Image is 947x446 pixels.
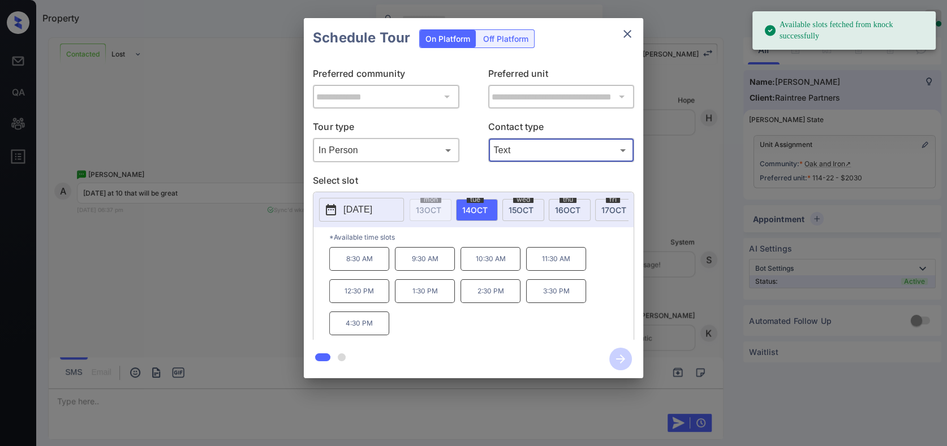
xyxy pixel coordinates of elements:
[491,141,632,159] div: Text
[460,279,520,303] p: 2:30 PM
[329,227,634,247] p: *Available time slots
[467,196,484,203] span: tue
[595,199,637,221] div: date-select
[559,196,576,203] span: thu
[420,30,476,47] div: On Platform
[526,279,586,303] p: 3:30 PM
[616,23,639,45] button: close
[395,279,455,303] p: 1:30 PM
[602,344,639,374] button: btn-next
[319,198,404,222] button: [DATE]
[456,199,498,221] div: date-select
[313,67,459,85] p: Preferred community
[462,205,488,215] span: 14 OCT
[395,247,455,271] p: 9:30 AM
[329,311,389,335] p: 4:30 PM
[549,199,591,221] div: date-select
[502,199,544,221] div: date-select
[313,174,634,192] p: Select slot
[488,67,635,85] p: Preferred unit
[460,247,520,271] p: 10:30 AM
[555,205,580,215] span: 16 OCT
[488,120,635,138] p: Contact type
[329,247,389,271] p: 8:30 AM
[601,205,626,215] span: 17 OCT
[509,205,533,215] span: 15 OCT
[477,30,534,47] div: Off Platform
[513,196,533,203] span: wed
[304,18,419,58] h2: Schedule Tour
[316,141,457,159] div: In Person
[606,196,620,203] span: fri
[526,247,586,271] p: 11:30 AM
[764,15,927,46] div: Available slots fetched from knock successfully
[329,279,389,303] p: 12:30 PM
[343,203,372,216] p: [DATE]
[313,120,459,138] p: Tour type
